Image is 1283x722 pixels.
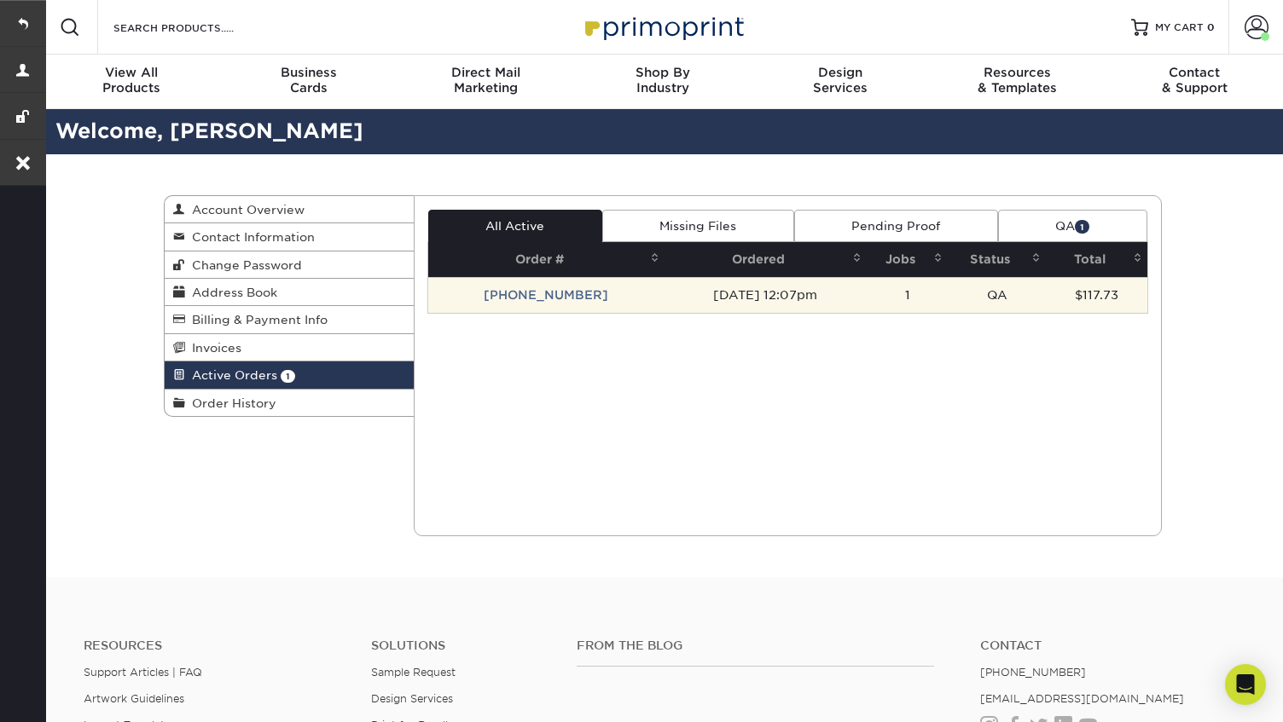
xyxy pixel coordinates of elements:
a: Billing & Payment Info [165,306,414,333]
td: 1 [867,277,948,313]
a: Contact& Support [1106,55,1283,109]
a: [PHONE_NUMBER] [980,666,1086,679]
span: Change Password [185,258,302,272]
span: Design [752,65,929,80]
span: MY CART [1155,20,1204,35]
td: [DATE] 12:07pm [665,277,867,313]
div: Industry [574,65,752,95]
td: [PHONE_NUMBER] [428,277,665,313]
div: Marketing [397,65,574,95]
a: DesignServices [752,55,929,109]
div: & Templates [929,65,1106,95]
span: 0 [1207,21,1215,33]
th: Jobs [867,242,948,277]
a: Invoices [165,334,414,361]
h4: Solutions [371,638,551,653]
span: 1 [281,370,295,383]
span: Account Overview [185,203,305,217]
span: 1 [1075,220,1089,233]
th: Status [948,242,1046,277]
img: Primoprint [578,9,748,45]
a: Support Articles | FAQ [84,666,202,679]
a: [EMAIL_ADDRESS][DOMAIN_NAME] [980,692,1184,705]
a: All Active [428,210,602,242]
div: Open Intercom Messenger [1225,664,1266,705]
a: Address Book [165,279,414,306]
a: Direct MailMarketing [397,55,574,109]
a: Account Overview [165,196,414,223]
td: QA [948,277,1046,313]
span: Contact [1106,65,1283,80]
span: Contact Information [185,230,315,244]
a: Resources& Templates [929,55,1106,109]
span: Active Orders [185,368,277,382]
a: View AllProducts [43,55,220,109]
span: Billing & Payment Info [185,313,328,326]
h2: Welcome, [PERSON_NAME] [43,116,1283,147]
div: & Support [1106,65,1283,95]
th: Total [1046,242,1147,277]
a: Order History [165,390,414,416]
h4: From the Blog [577,638,933,653]
span: View All [43,65,220,80]
a: Contact [980,638,1242,653]
a: QA1 [998,210,1147,242]
span: Shop By [574,65,752,80]
iframe: Google Customer Reviews [4,670,145,716]
a: Shop ByIndustry [574,55,752,109]
h4: Resources [84,638,345,653]
a: Design Services [371,692,453,705]
span: Order History [185,396,276,410]
span: Address Book [185,286,277,299]
div: Cards [220,65,398,95]
a: Contact Information [165,223,414,251]
a: Sample Request [371,666,456,679]
div: Services [752,65,929,95]
span: Invoices [185,341,241,355]
a: Missing Files [602,210,794,242]
a: BusinessCards [220,55,398,109]
a: Pending Proof [794,210,998,242]
a: Active Orders 1 [165,361,414,389]
a: Change Password [165,251,414,279]
input: SEARCH PRODUCTS..... [112,17,278,38]
td: $117.73 [1046,277,1147,313]
th: Order # [428,242,665,277]
th: Ordered [665,242,867,277]
div: Products [43,65,220,95]
span: Direct Mail [397,65,574,80]
span: Business [220,65,398,80]
span: Resources [929,65,1106,80]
